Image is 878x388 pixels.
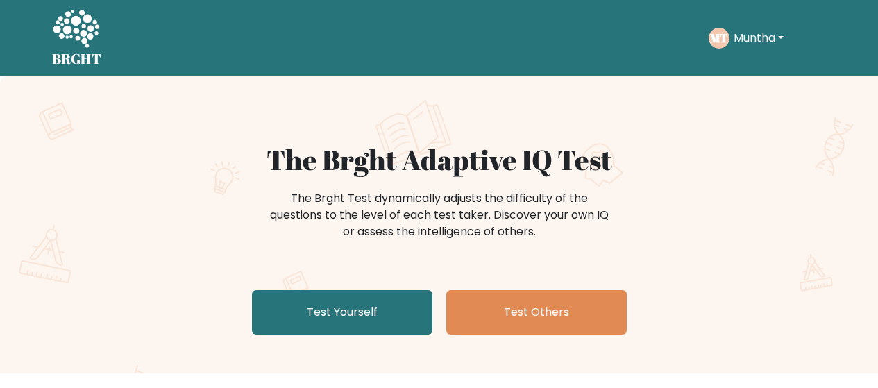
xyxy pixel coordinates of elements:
[252,290,432,335] a: Test Yourself
[52,6,102,71] a: BRGHT
[729,29,788,47] button: Muntha
[101,143,778,176] h1: The Brght Adaptive IQ Test
[266,190,613,240] div: The Brght Test dynamically adjusts the difficulty of the questions to the level of each test take...
[52,51,102,67] h5: BRGHT
[446,290,627,335] a: Test Others
[710,30,728,46] text: MT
